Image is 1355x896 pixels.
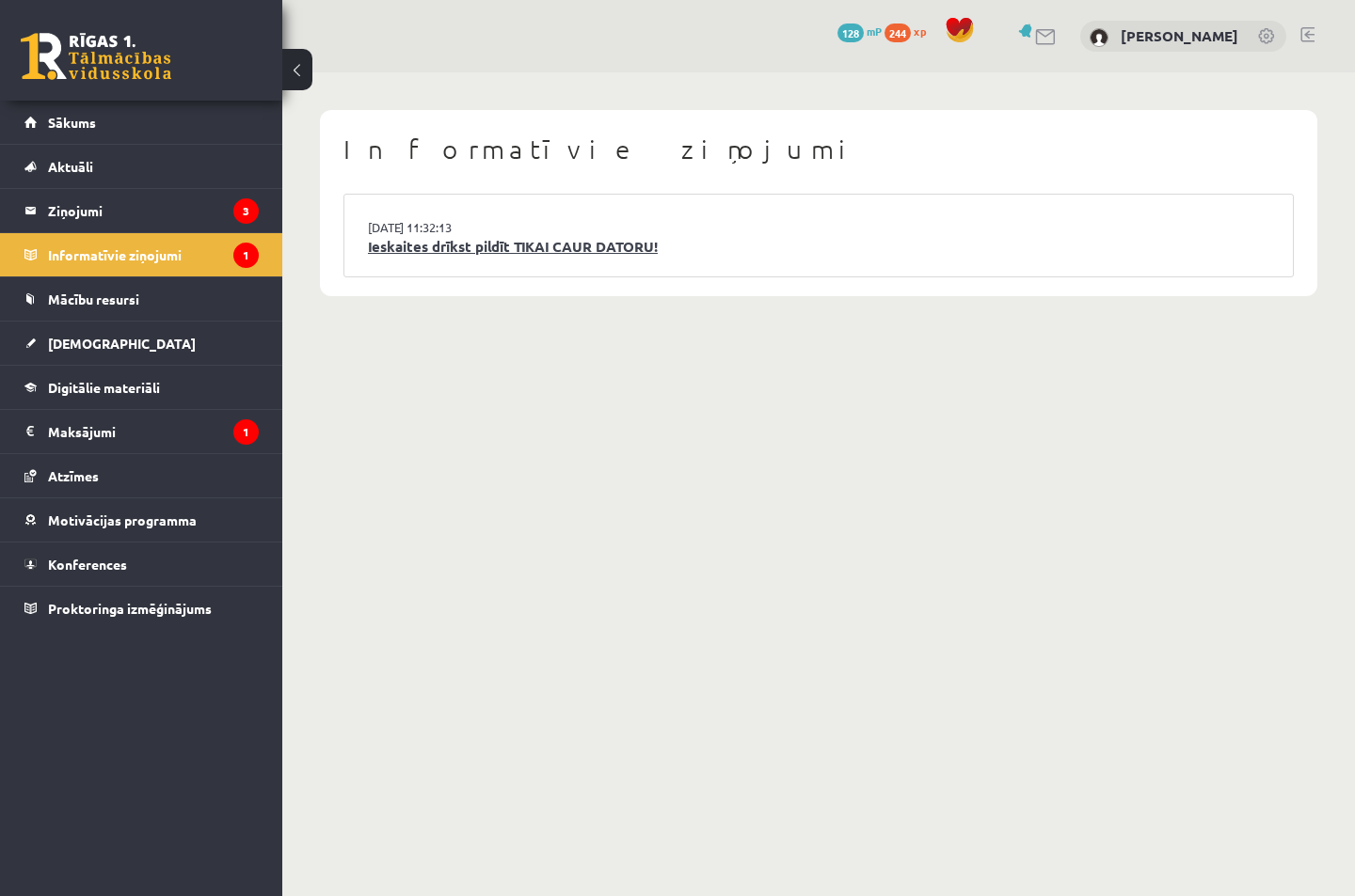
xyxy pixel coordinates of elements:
[48,556,127,573] span: Konferences
[24,366,259,409] a: Digitālie materiāli
[24,322,259,365] a: [DEMOGRAPHIC_DATA]
[48,233,259,276] legend: Informatīvie ziņojumi
[48,379,160,396] span: Digitālie materiāli
[24,189,259,232] a: Ziņojumi3
[48,114,96,131] span: Sākums
[48,291,139,307] span: Mācību resursi
[48,600,212,617] span: Proktoringa izmēģinājums
[368,218,509,237] a: [DATE] 11:32:13
[21,33,171,80] a: Rīgas 1. Tālmācības vidusskola
[914,24,926,39] span: xp
[48,410,259,453] legend: Maksājumi
[1121,26,1238,45] a: [PERSON_NAME]
[48,511,197,528] span: Motivācijas programma
[867,24,882,39] span: mP
[233,419,259,445] i: 1
[48,158,93,175] span: Aktuāli
[368,236,1269,258] a: Ieskaites drīkst pildīt TIKAI CAUR DATORU!
[837,24,864,42] span: 128
[233,198,259,224] i: 3
[24,277,259,321] a: Mācību resursi
[24,587,259,630] a: Proktoringa izmēģinājums
[24,233,259,276] a: Informatīvie ziņojumi1
[24,454,259,497] a: Atzīmes
[343,134,1294,165] h1: Informatīvie ziņojumi
[24,410,259,453] a: Maksājumi1
[24,542,259,586] a: Konferences
[24,498,259,542] a: Motivācijas programma
[885,24,911,42] span: 244
[837,24,882,39] a: 128 mP
[48,335,196,352] span: [DEMOGRAPHIC_DATA]
[885,24,935,39] a: 244 xp
[48,189,259,232] legend: Ziņojumi
[233,243,259,268] i: 1
[48,467,99,484] span: Atzīmes
[1090,28,1108,47] img: Kirils Ivaņeckis
[24,145,259,188] a: Aktuāli
[24,101,259,144] a: Sākums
